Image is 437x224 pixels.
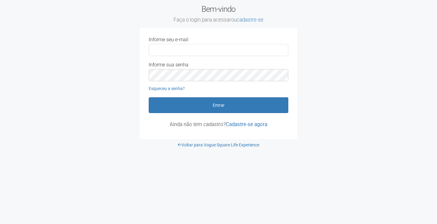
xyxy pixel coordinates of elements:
small: Faça o login para acessar [140,17,297,23]
p: Ainda não tem cadastro? [149,122,288,127]
a: cadastre-se [237,17,263,23]
label: Informe seu e-mail [149,37,188,42]
label: Informe sua senha [149,62,188,68]
h2: Bem-vindo [140,5,297,23]
a: Cadastre-se agora [226,121,267,127]
a: Voltar para Vogue Square Life Experience [178,142,259,147]
span: ou [231,17,263,23]
a: Esqueceu a senha? [149,86,185,91]
button: Entrar [149,97,288,113]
